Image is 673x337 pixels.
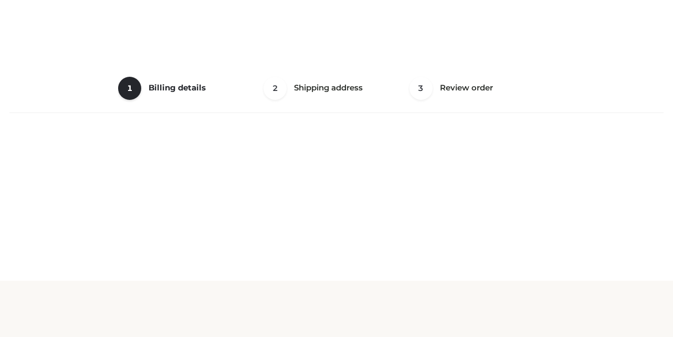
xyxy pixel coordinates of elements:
[118,77,141,100] span: 1
[264,77,287,100] span: 2
[149,83,206,93] span: Billing details
[409,77,433,100] span: 3
[440,83,493,93] span: Review order
[294,83,363,93] span: Shipping address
